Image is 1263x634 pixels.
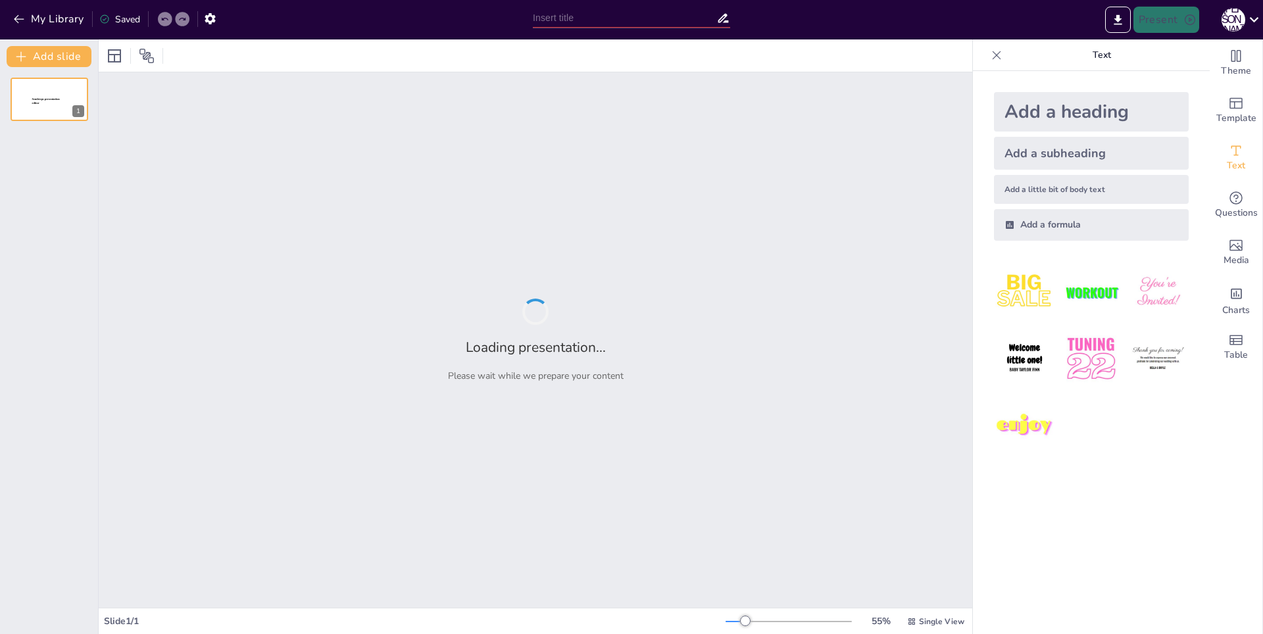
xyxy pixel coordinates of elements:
[1210,134,1262,182] div: Add text boxes
[104,45,125,66] div: Layout
[994,209,1189,241] div: Add a formula
[919,616,964,627] span: Single View
[1216,111,1256,126] span: Template
[1210,276,1262,324] div: Add charts and graphs
[865,615,897,627] div: 55 %
[994,395,1055,456] img: 7.jpeg
[1060,262,1122,323] img: 2.jpeg
[1210,87,1262,134] div: Add ready made slides
[1127,262,1189,323] img: 3.jpeg
[1007,39,1197,71] p: Text
[11,78,88,121] div: 1
[7,46,91,67] button: Add slide
[1105,7,1131,33] button: Export to PowerPoint
[1210,324,1262,371] div: Add a table
[1210,39,1262,87] div: Change the overall theme
[139,48,155,64] span: Position
[1222,7,1245,33] button: Е [PERSON_NAME]
[1227,158,1245,173] span: Text
[1224,253,1249,268] span: Media
[1127,328,1189,389] img: 6.jpeg
[1060,328,1122,389] img: 5.jpeg
[994,137,1189,170] div: Add a subheading
[1222,303,1250,318] span: Charts
[994,175,1189,204] div: Add a little bit of body text
[448,370,624,382] p: Please wait while we prepare your content
[1133,7,1199,33] button: Present
[1210,229,1262,276] div: Add images, graphics, shapes or video
[10,9,89,30] button: My Library
[1222,8,1245,32] div: Е [PERSON_NAME]
[994,262,1055,323] img: 1.jpeg
[104,615,726,627] div: Slide 1 / 1
[1210,182,1262,229] div: Get real-time input from your audience
[533,9,716,28] input: Insert title
[994,92,1189,132] div: Add a heading
[994,328,1055,389] img: 4.jpeg
[32,98,60,105] span: Sendsteps presentation editor
[1215,206,1258,220] span: Questions
[466,338,606,356] h2: Loading presentation...
[99,13,140,26] div: Saved
[1224,348,1248,362] span: Table
[1221,64,1251,78] span: Theme
[72,105,84,117] div: 1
